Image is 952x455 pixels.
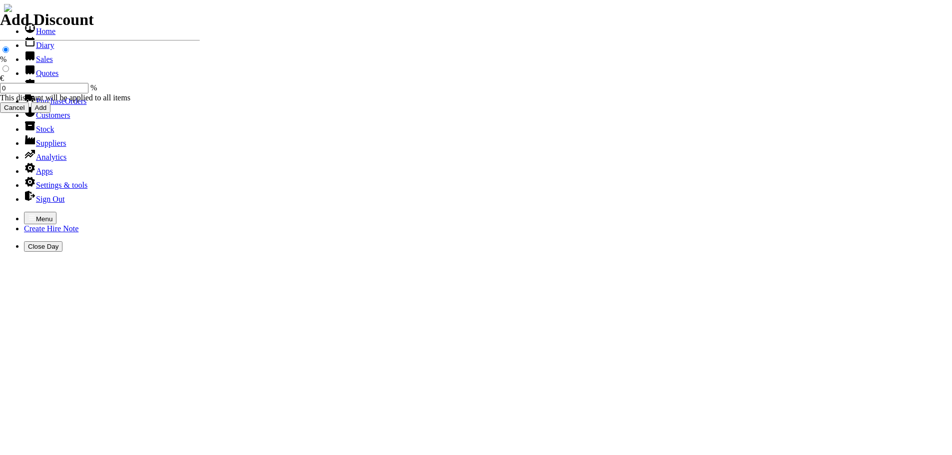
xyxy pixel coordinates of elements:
li: Stock [24,120,948,134]
button: Menu [24,212,56,224]
li: Suppliers [24,134,948,148]
span: % [90,83,97,92]
input: € [2,65,9,72]
a: Customers [24,111,70,119]
a: Settings & tools [24,181,87,189]
a: Sign Out [24,195,64,203]
input: % [2,46,9,53]
a: Create Hire Note [24,224,78,233]
button: Close Day [24,241,62,252]
a: Apps [24,167,53,175]
a: Stock [24,125,54,133]
li: Sales [24,50,948,64]
li: Hire Notes [24,78,948,92]
a: Suppliers [24,139,66,147]
input: Add [31,102,51,113]
a: Analytics [24,153,66,161]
